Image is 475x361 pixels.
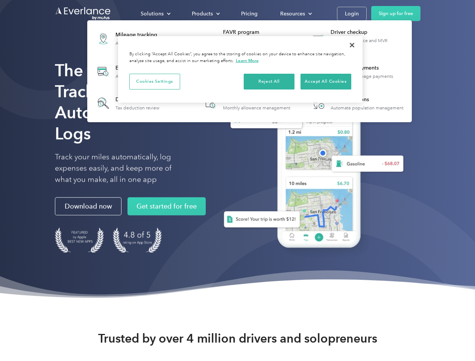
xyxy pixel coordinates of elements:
button: Cookies Settings [129,74,180,89]
div: Pricing [241,9,258,18]
div: Monthly allowance management [223,105,290,111]
div: By clicking “Accept All Cookies”, you agree to the storing of cookies on your device to enhance s... [129,51,351,64]
a: Get started for free [127,197,206,215]
div: Resources [273,7,318,20]
a: Accountable planMonthly allowance management [199,91,294,115]
div: Tax deduction review [115,105,159,111]
a: Expense trackingAutomatic transaction logs [91,58,173,85]
a: Go to homepage [55,6,111,21]
a: Sign up for free [371,6,420,21]
a: More information about your privacy, opens in a new tab [236,58,259,63]
a: Mileage trackingAutomatic mileage logs [91,25,168,52]
a: Pricing [234,7,265,20]
div: Automate population management [331,105,404,111]
a: Download now [55,197,121,215]
button: Close [344,37,360,53]
div: FAVR program [223,29,300,36]
a: Deduction finderTax deduction review [91,91,163,115]
button: Accept All Cookies [300,74,351,89]
strong: Trusted by over 4 million drivers and solopreneurs [98,331,377,346]
div: License, insurance and MVR verification [331,38,408,49]
div: Privacy [118,36,363,103]
div: Driver checkup [331,29,408,36]
img: Badge for Featured by Apple Best New Apps [55,228,104,253]
a: FAVR programFixed & Variable Rate reimbursement design & management [199,25,300,52]
div: Automatic mileage logs [115,41,164,46]
div: Deduction finder [115,96,159,103]
div: Solutions [141,9,164,18]
div: Resources [280,9,305,18]
div: HR Integrations [331,96,404,103]
a: Login [337,7,367,21]
a: HR IntegrationsAutomate population management [306,91,407,115]
div: Expense tracking [115,64,170,72]
div: Products [184,7,226,20]
p: Track your miles automatically, log expenses easily, and keep more of what you make, all in one app [55,152,189,185]
div: Mileage tracking [115,31,164,39]
div: Solutions [133,7,177,20]
div: Products [192,9,213,18]
div: Automatic transaction logs [115,74,170,79]
nav: Products [87,20,412,122]
button: Reject All [244,74,294,89]
div: Cookie banner [118,36,363,103]
a: Driver checkupLicense, insurance and MVR verification [306,25,408,52]
div: Login [345,9,359,18]
img: Everlance, mileage tracker app, expense tracking app [212,71,410,259]
img: 4.9 out of 5 stars on the app store [113,228,162,253]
